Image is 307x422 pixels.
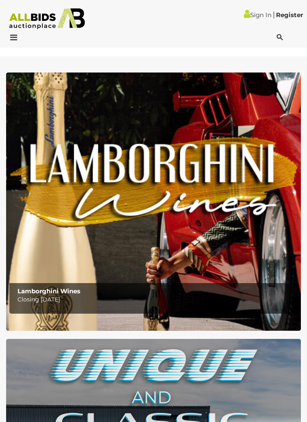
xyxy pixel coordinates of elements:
[5,8,90,29] img: Allbids.com.au
[6,73,301,330] a: Lamborghini Wines Lamborghini Wines Closing [DATE]
[18,287,80,295] b: Lamborghini Wines
[273,10,275,19] span: |
[276,11,303,19] a: Register
[18,295,294,305] p: Closing [DATE]
[6,73,301,330] img: Lamborghini Wines
[244,11,272,19] a: Sign In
